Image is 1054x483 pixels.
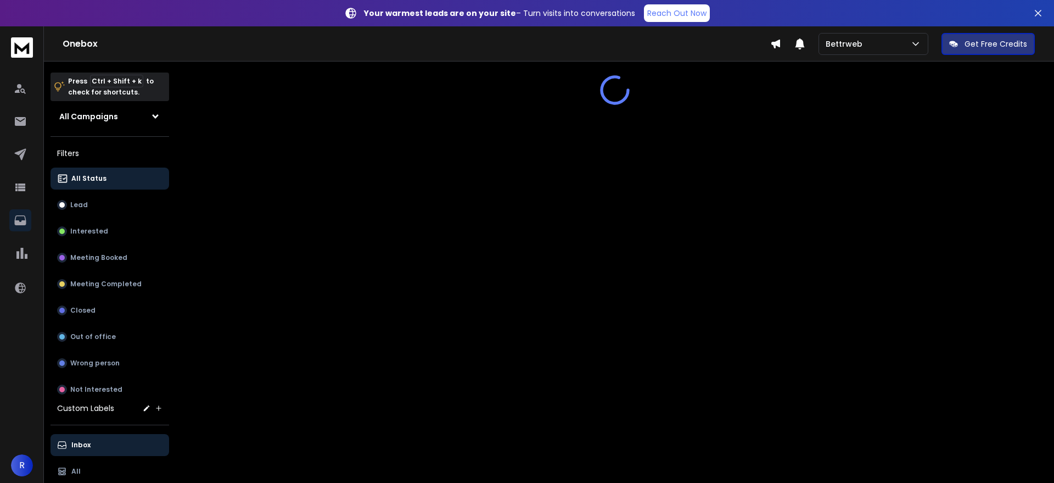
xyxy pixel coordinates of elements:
h3: Filters [51,146,169,161]
p: Interested [70,227,108,236]
p: Meeting Completed [70,280,142,288]
button: Closed [51,299,169,321]
span: Ctrl + Shift + k [90,75,143,87]
p: Press to check for shortcuts. [68,76,154,98]
button: R [11,454,33,476]
p: Not Interested [70,385,122,394]
button: Meeting Completed [51,273,169,295]
button: Wrong person [51,352,169,374]
img: logo [11,37,33,58]
p: Bettrweb [826,38,867,49]
button: Interested [51,220,169,242]
button: Not Interested [51,379,169,401]
p: Inbox [71,441,91,449]
p: Get Free Credits [965,38,1027,49]
strong: Your warmest leads are on your site [364,8,516,19]
button: Inbox [51,434,169,456]
p: Lead [70,201,88,209]
button: All [51,460,169,482]
a: Reach Out Now [644,4,710,22]
button: All Campaigns [51,106,169,127]
button: All Status [51,168,169,190]
button: Get Free Credits [941,33,1035,55]
button: Out of office [51,326,169,348]
p: Wrong person [70,359,120,368]
h1: Onebox [63,37,770,51]
button: Meeting Booked [51,247,169,269]
p: Out of office [70,332,116,341]
p: Reach Out Now [647,8,707,19]
p: – Turn visits into conversations [364,8,635,19]
p: Closed [70,306,96,315]
button: Lead [51,194,169,216]
p: All [71,467,81,476]
h3: Custom Labels [57,403,114,414]
p: All Status [71,174,106,183]
h1: All Campaigns [59,111,118,122]
p: Meeting Booked [70,253,127,262]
